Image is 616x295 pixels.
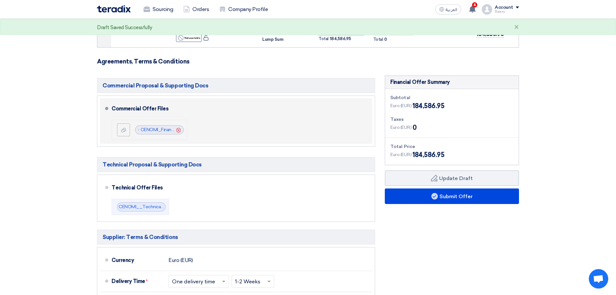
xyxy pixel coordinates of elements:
[446,7,457,12] span: العربية
[390,116,513,123] div: Taxes
[97,230,375,244] h5: Supplier: Terms & Conditions
[390,78,450,86] div: Financial Offer Summary
[390,102,411,109] span: Euro (EUR)
[514,24,519,31] div: ×
[413,101,444,111] span: 184,586.95
[390,151,411,158] span: Euro (EUR)
[482,4,492,15] img: profile_test.png
[413,150,444,160] span: 184,586.95
[495,10,519,14] div: Reem
[97,157,375,172] h5: Technical Proposal & Supporting Docs
[112,180,364,196] div: Technical Offer Files
[319,36,329,42] span: Total
[262,36,283,43] span: Lump Sum
[138,2,178,17] a: Sourcing
[112,253,163,268] div: Currency
[385,188,519,204] button: Submit Offer
[373,36,383,43] span: Total
[97,24,152,31] div: Draft Saved Successfully
[330,36,351,42] span: 184,586.95
[390,143,513,150] div: Total Price
[178,2,214,17] a: Orders
[112,274,163,289] div: Delivery Time
[385,170,519,186] button: Update Draft
[435,4,461,15] button: العربية
[495,5,513,10] div: Account
[112,101,364,117] div: Commercial Offer Files
[390,94,513,101] div: Subtotal
[97,58,519,65] h3: Agreements, Terms & Conditions
[214,2,273,17] a: Company Profile
[413,123,417,132] span: 0
[176,34,202,42] div: Not available
[119,204,230,210] a: CENOMI__Technical_proposal___1755761906931.pdf
[141,127,268,132] a: CENOMI_Financial_Proposal_MAPIC__V_1756883704179.pdf
[390,124,411,131] span: Euro (EUR)
[472,2,477,7] span: 4
[97,5,131,13] img: Teradix logo
[168,254,193,267] div: Euro (EUR)
[97,78,375,93] h5: Commercial Proposal & Supporting Docs
[384,36,387,43] span: 0
[589,269,608,289] a: Open chat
